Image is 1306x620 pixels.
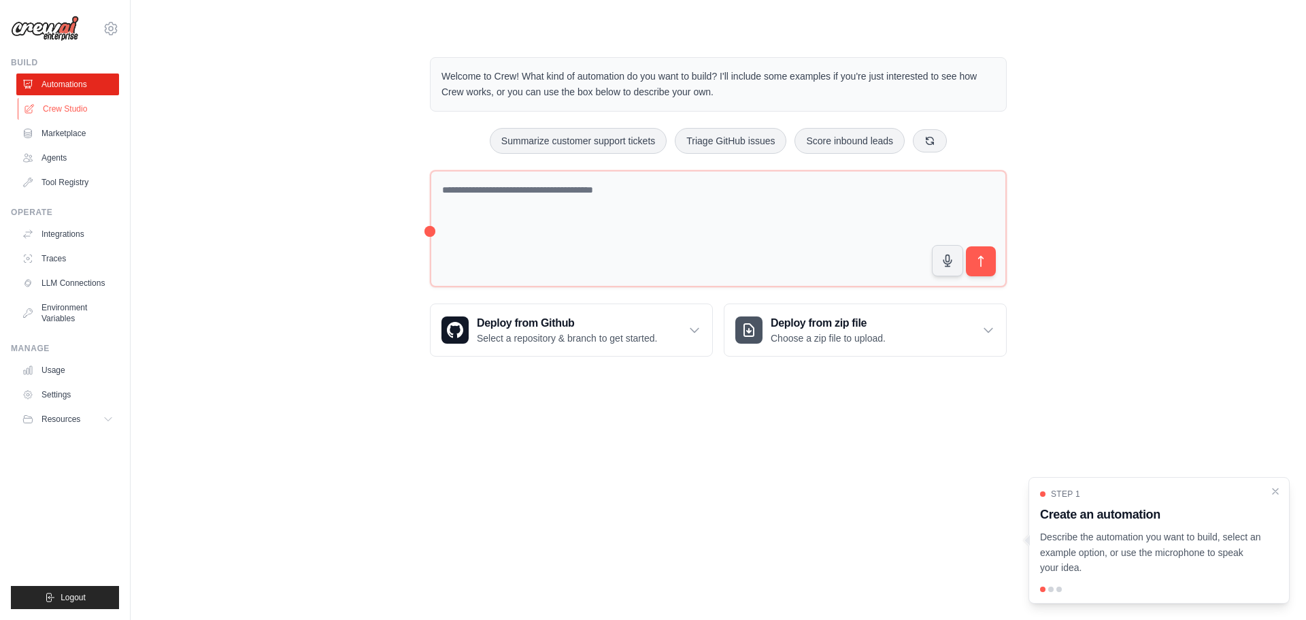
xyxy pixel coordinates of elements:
[16,123,119,144] a: Marketplace
[11,586,119,609] button: Logout
[16,272,119,294] a: LLM Connections
[16,223,119,245] a: Integrations
[16,297,119,329] a: Environment Variables
[18,98,120,120] a: Crew Studio
[675,128,786,154] button: Triage GitHub issues
[1040,505,1262,524] h3: Create an automation
[1040,529,1262,576] p: Describe the automation you want to build, select an example option, or use the microphone to spe...
[441,69,995,100] p: Welcome to Crew! What kind of automation do you want to build? I'll include some examples if you'...
[11,207,119,218] div: Operate
[16,172,119,193] a: Tool Registry
[16,248,119,270] a: Traces
[477,315,657,331] h3: Deploy from Github
[1238,555,1306,620] iframe: Chat Widget
[477,331,657,345] p: Select a repository & branch to get started.
[11,343,119,354] div: Manage
[794,128,905,154] button: Score inbound leads
[11,57,119,68] div: Build
[1270,486,1281,497] button: Close walkthrough
[16,384,119,406] a: Settings
[490,128,667,154] button: Summarize customer support tickets
[771,315,886,331] h3: Deploy from zip file
[16,359,119,381] a: Usage
[16,74,119,95] a: Automations
[41,414,80,425] span: Resources
[61,592,86,603] span: Logout
[16,147,119,169] a: Agents
[771,331,886,345] p: Choose a zip file to upload.
[16,408,119,430] button: Resources
[1051,489,1080,500] span: Step 1
[11,16,79,42] img: Logo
